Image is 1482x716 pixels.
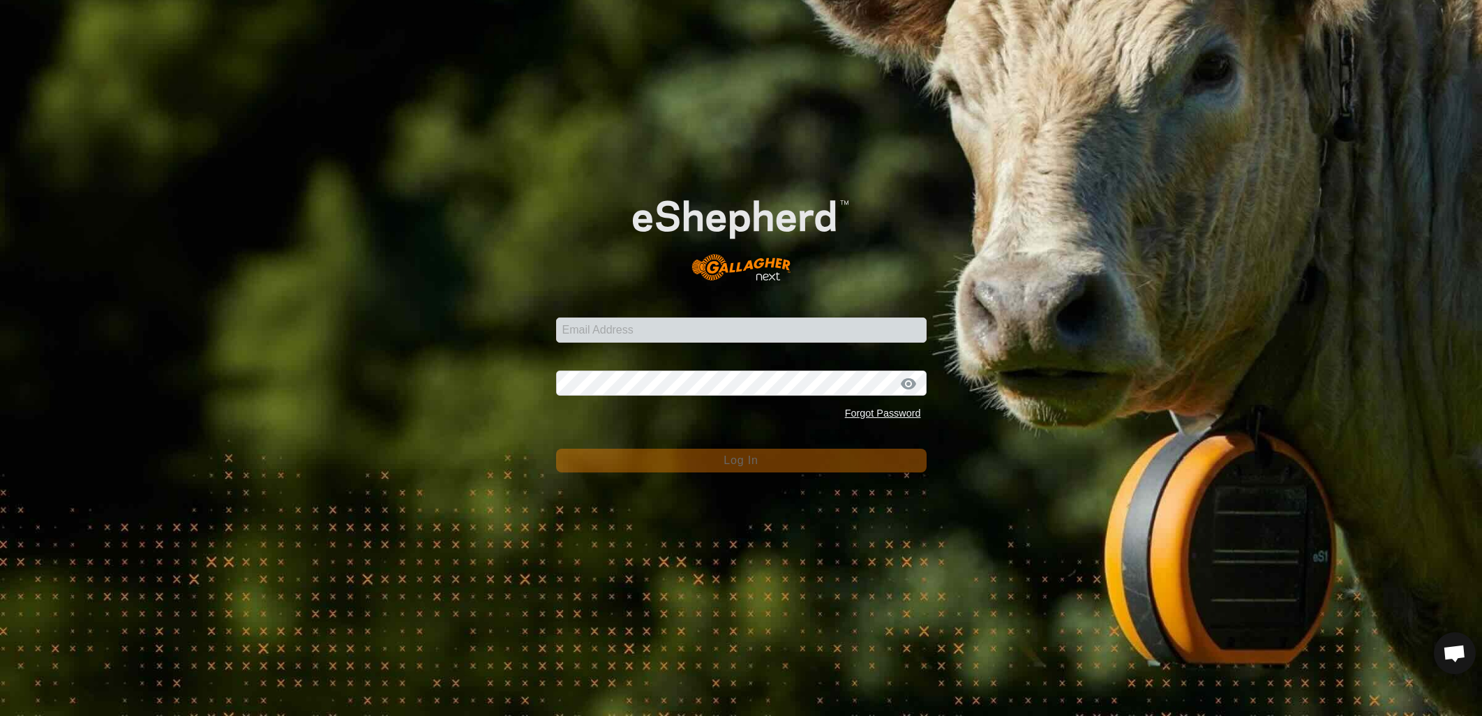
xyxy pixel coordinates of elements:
[593,169,890,295] img: E-shepherd Logo
[556,449,927,472] button: Log In
[724,454,758,466] span: Log In
[556,318,927,343] input: Email Address
[845,408,921,419] a: Forgot Password
[1434,632,1476,674] div: Open chat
